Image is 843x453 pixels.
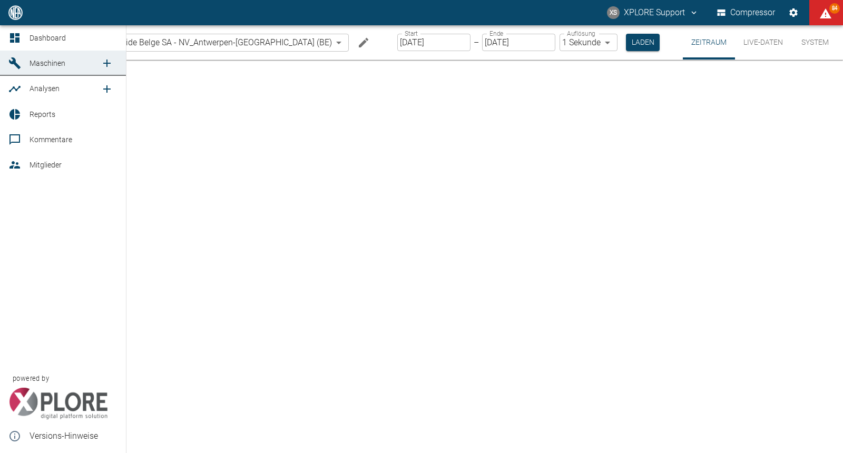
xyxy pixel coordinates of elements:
[560,34,617,51] div: 1 Sekunde
[735,25,791,60] button: Live-Daten
[30,135,72,144] span: Kommentare
[30,34,66,42] span: Dashboard
[7,5,24,19] img: logo
[829,3,840,14] span: 84
[784,3,803,22] button: Einstellungen
[626,34,660,51] button: Laden
[30,84,60,93] span: Analysen
[30,110,55,119] span: Reports
[683,25,735,60] button: Zeitraum
[489,29,503,38] label: Ende
[607,6,620,19] div: XS
[567,29,595,38] label: Auflösung
[30,59,65,67] span: Maschinen
[605,3,700,22] button: compressors@neaxplore.com
[30,430,117,442] span: Versions-Hinweise
[13,373,49,383] span: powered by
[715,3,778,22] button: Compressor
[405,29,418,38] label: Start
[397,34,470,51] input: DD.MM.YYYY
[96,78,117,100] a: new /analyses/list/0
[30,161,62,169] span: Mitglieder
[353,32,374,53] button: Machine bearbeiten
[791,25,839,60] button: System
[56,36,332,48] span: 13.0007/1_Air Liquide Belge SA - NV_Antwerpen-[GEOGRAPHIC_DATA] (BE)
[8,388,108,419] img: Xplore Logo
[474,36,479,48] p: –
[482,34,555,51] input: DD.MM.YYYY
[39,36,332,49] a: 13.0007/1_Air Liquide Belge SA - NV_Antwerpen-[GEOGRAPHIC_DATA] (BE)
[96,53,117,74] a: new /machines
